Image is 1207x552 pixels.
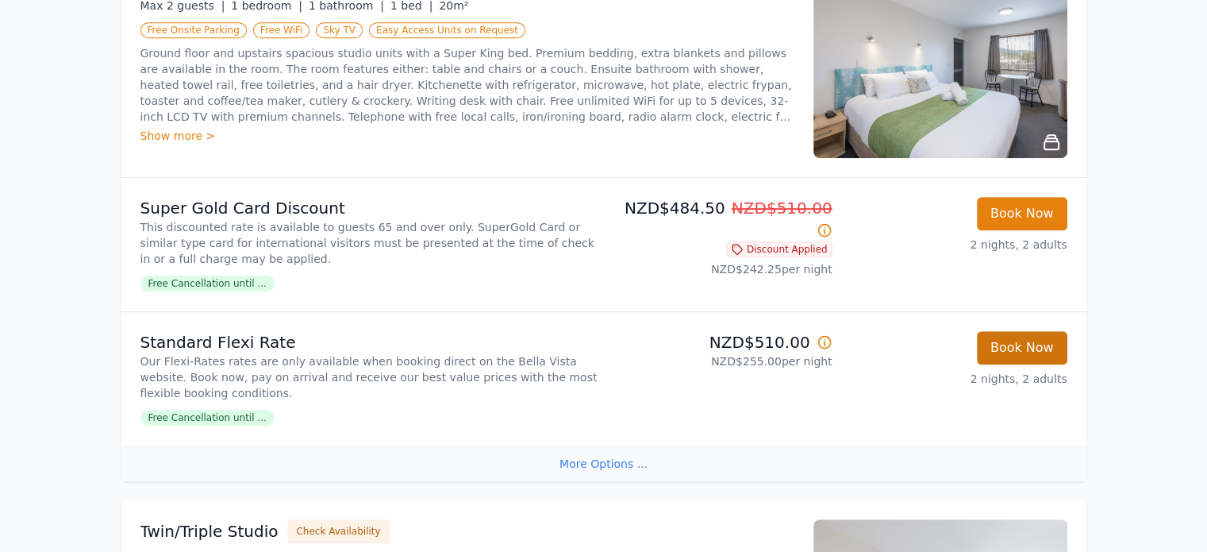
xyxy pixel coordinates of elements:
p: NZD$242.25 per night [610,261,832,277]
p: 2 nights, 2 adults [845,237,1067,253]
span: Discount Applied [726,241,832,257]
span: Free WiFi [253,22,310,38]
p: NZD$510.00 [610,331,832,353]
span: Easy Access Units on Request [369,22,525,38]
p: This discounted rate is available to guests 65 and over only. SuperGold Card or similar type card... [140,219,598,267]
span: Free Onsite Parking [140,22,247,38]
div: Show more > [140,128,794,144]
span: Free Cancellation until ... [140,410,275,426]
span: NZD$510.00 [732,199,832,218]
div: More Options ... [121,446,1086,481]
p: 2 nights, 2 adults [845,371,1067,387]
p: Ground floor and upstairs spacious studio units with a Super King bed. Premium bedding, extra bla... [140,45,794,125]
p: Our Flexi-Rates rates are only available when booking direct on the Bella Vista website. Book now... [140,353,598,401]
button: Check Availability [287,519,389,543]
p: Standard Flexi Rate [140,331,598,353]
button: Book Now [977,331,1067,365]
p: Super Gold Card Discount [140,197,598,219]
span: Free Cancellation until ... [140,276,275,291]
button: Book Now [977,197,1067,230]
span: Sky TV [316,22,363,38]
p: NZD$484.50 [610,197,832,241]
h3: Twin/Triple Studio [140,520,279,542]
p: NZD$255.00 per night [610,353,832,369]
